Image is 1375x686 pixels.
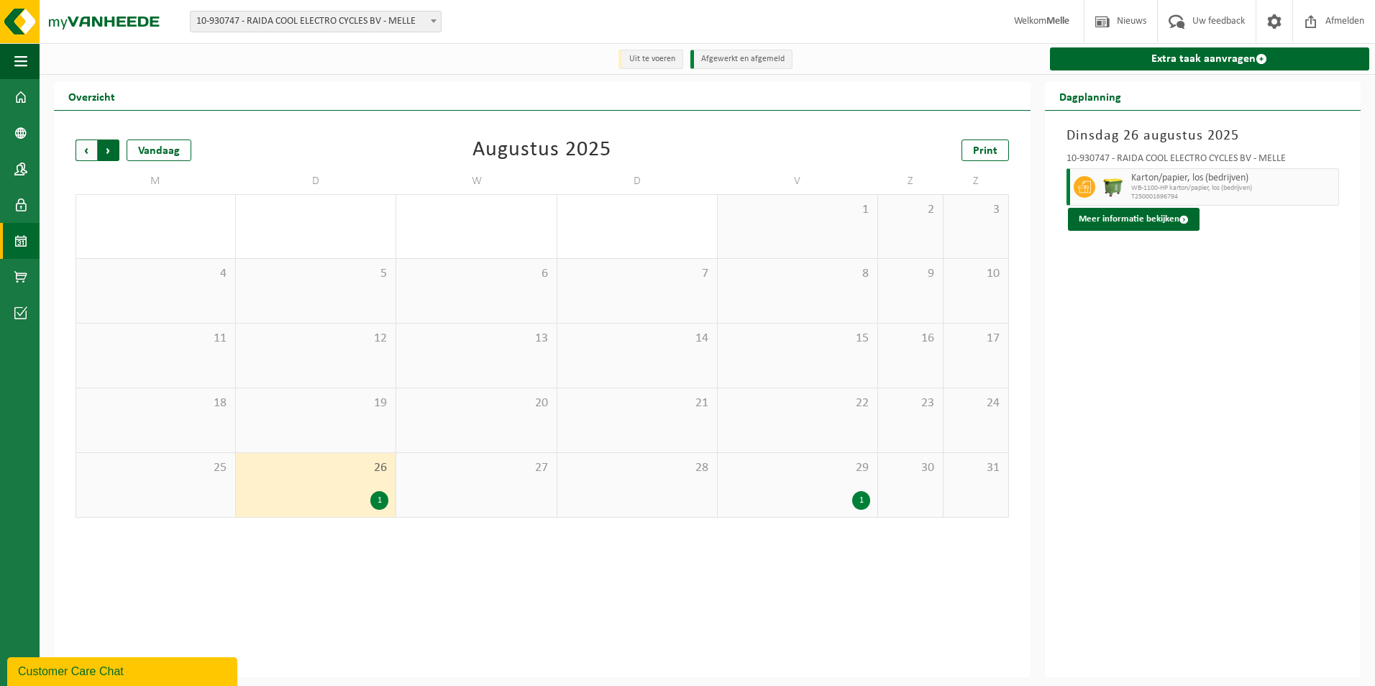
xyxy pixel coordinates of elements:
h2: Dagplanning [1045,82,1136,110]
div: 1 [370,491,388,510]
td: V [718,168,878,194]
span: 4 [83,266,228,282]
span: 22 [725,395,870,411]
div: 1 [852,491,870,510]
span: 24 [951,395,1001,411]
div: 10-930747 - RAIDA COOL ELECTRO CYCLES BV - MELLE [1066,154,1339,168]
span: Volgende [98,140,119,161]
strong: Melle [1046,16,1069,27]
span: 16 [885,331,936,347]
span: WB-1100-HP karton/papier, los (bedrijven) [1131,184,1335,193]
span: 5 [243,266,388,282]
span: 6 [403,266,549,282]
div: Vandaag [127,140,191,161]
span: 27 [403,460,549,476]
span: 21 [565,395,710,411]
span: 14 [565,331,710,347]
span: Print [973,145,997,157]
span: 17 [951,331,1001,347]
span: T250001696794 [1131,193,1335,201]
span: 10 [951,266,1001,282]
div: Augustus 2025 [472,140,611,161]
span: 10-930747 - RAIDA COOL ELECTRO CYCLES BV - MELLE [190,11,442,32]
td: W [396,168,557,194]
span: 20 [403,395,549,411]
iframe: chat widget [7,654,240,686]
span: 10-930747 - RAIDA COOL ELECTRO CYCLES BV - MELLE [191,12,441,32]
h3: Dinsdag 26 augustus 2025 [1066,125,1339,147]
span: 19 [243,395,388,411]
span: Karton/papier, los (bedrijven) [1131,173,1335,184]
span: 13 [403,331,549,347]
img: WB-1100-HPE-GN-50 [1102,176,1124,198]
span: 15 [725,331,870,347]
span: Vorige [76,140,97,161]
a: Print [961,140,1009,161]
td: D [557,168,718,194]
span: 7 [565,266,710,282]
span: 11 [83,331,228,347]
h2: Overzicht [54,82,129,110]
span: 25 [83,460,228,476]
span: 9 [885,266,936,282]
span: 26 [243,460,388,476]
span: 1 [725,202,870,218]
span: 12 [243,331,388,347]
span: 29 [725,460,870,476]
span: 3 [951,202,1001,218]
a: Extra taak aanvragen [1050,47,1369,70]
td: Z [878,168,944,194]
td: D [236,168,396,194]
td: Z [944,168,1009,194]
li: Afgewerkt en afgemeld [690,50,792,69]
span: 28 [565,460,710,476]
span: 2 [885,202,936,218]
span: 23 [885,395,936,411]
span: 18 [83,395,228,411]
span: 31 [951,460,1001,476]
li: Uit te voeren [618,50,683,69]
button: Meer informatie bekijken [1068,208,1200,231]
td: M [76,168,236,194]
span: 8 [725,266,870,282]
span: 30 [885,460,936,476]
